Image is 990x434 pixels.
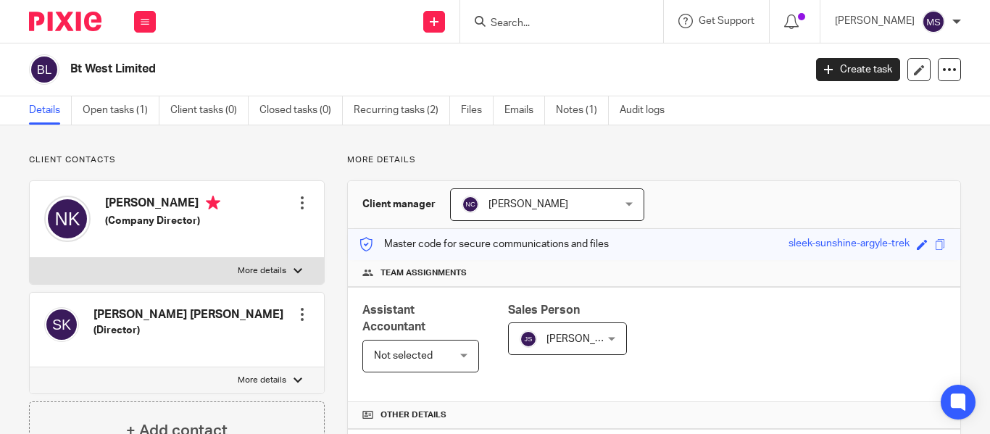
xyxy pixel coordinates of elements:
[70,62,649,77] h2: Bt West Limited
[380,267,467,279] span: Team assignments
[508,304,580,316] span: Sales Person
[93,323,283,338] h5: (Director)
[29,154,325,166] p: Client contacts
[699,16,754,26] span: Get Support
[922,10,945,33] img: svg%3E
[238,375,286,386] p: More details
[556,96,609,125] a: Notes (1)
[105,196,220,214] h4: [PERSON_NAME]
[359,237,609,251] p: Master code for secure communications and files
[29,96,72,125] a: Details
[489,17,620,30] input: Search
[362,197,436,212] h3: Client manager
[93,307,283,322] h4: [PERSON_NAME] [PERSON_NAME]
[520,330,537,348] img: svg%3E
[29,54,59,85] img: svg%3E
[83,96,159,125] a: Open tasks (1)
[238,265,286,277] p: More details
[504,96,545,125] a: Emails
[380,409,446,421] span: Other details
[546,334,626,344] span: [PERSON_NAME]
[44,196,91,242] img: svg%3E
[461,96,494,125] a: Files
[354,96,450,125] a: Recurring tasks (2)
[29,12,101,31] img: Pixie
[488,199,568,209] span: [PERSON_NAME]
[462,196,479,213] img: svg%3E
[816,58,900,81] a: Create task
[206,196,220,210] i: Primary
[374,351,433,361] span: Not selected
[170,96,249,125] a: Client tasks (0)
[362,304,425,333] span: Assistant Accountant
[347,154,961,166] p: More details
[259,96,343,125] a: Closed tasks (0)
[835,14,915,28] p: [PERSON_NAME]
[620,96,675,125] a: Audit logs
[44,307,79,342] img: svg%3E
[105,214,220,228] h5: (Company Director)
[789,236,910,253] div: sleek-sunshine-argyle-trek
